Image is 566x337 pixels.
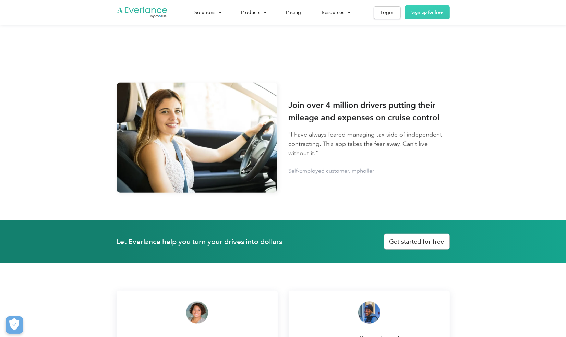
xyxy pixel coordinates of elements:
[241,8,261,17] div: Products
[195,8,216,17] div: Solutions
[322,8,345,17] div: Resources
[188,7,228,19] div: Solutions
[405,5,450,19] a: Sign up for free
[117,6,168,19] a: Go to homepage
[358,302,380,324] img: delivery driver smiling
[381,8,394,17] div: Login
[279,7,308,19] a: Pricing
[286,8,301,17] div: Pricing
[186,302,208,324] img: Woman smiling at camera
[289,130,450,158] div: "I have always feared managing tax side of independent contracting. This app takes the fear away....
[117,83,278,193] img: Smiling woman in car
[289,166,375,176] p: Self-Employed customer, mpholler
[6,316,23,334] button: Cookies Settings
[374,6,401,19] a: Login
[384,234,450,250] a: Get started for free
[289,99,450,124] div: Join over 4 million drivers putting their mileage and expenses on cruise control
[117,237,367,246] h3: Let Everlance help you turn your drives into dollars
[315,7,357,19] div: Resources
[234,7,273,19] div: Products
